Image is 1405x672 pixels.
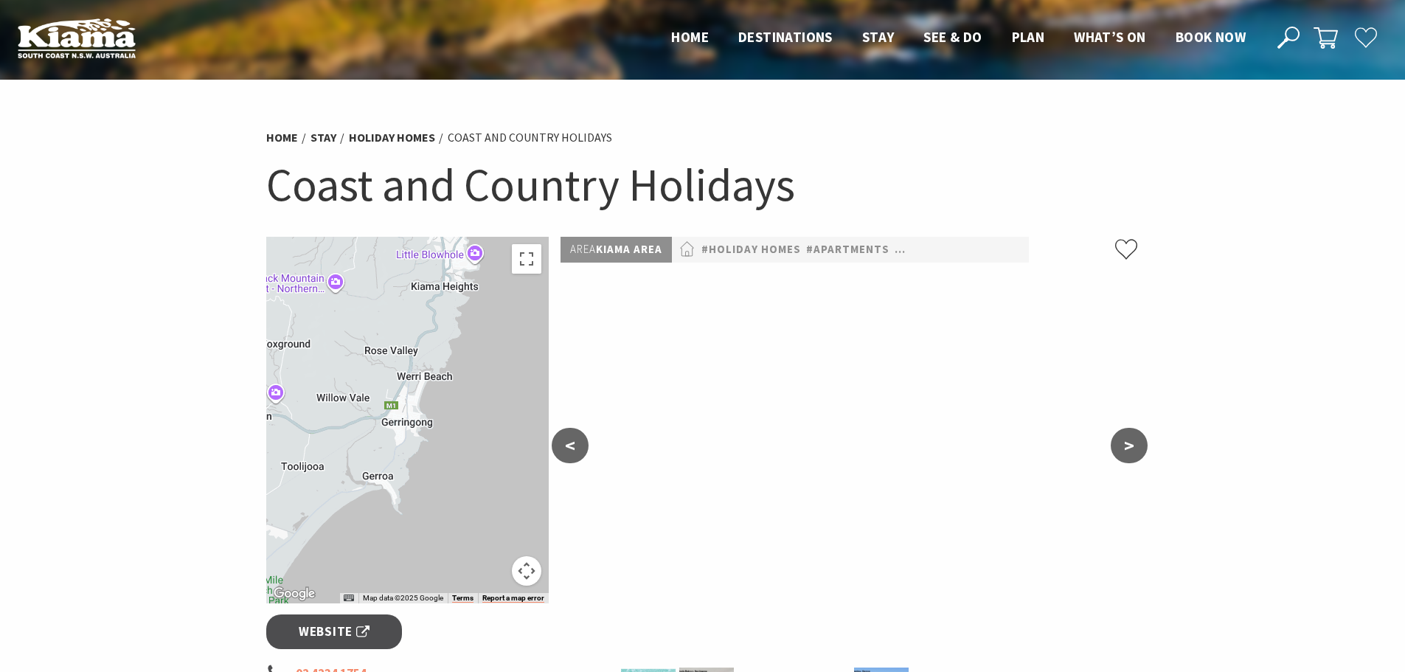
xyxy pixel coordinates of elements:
[311,130,336,145] a: Stay
[448,128,612,148] li: Coast and Country Holidays
[363,594,443,602] span: Map data ©2025 Google
[806,240,889,259] a: #Apartments
[18,18,136,58] img: Kiama Logo
[1111,428,1148,463] button: >
[671,28,709,46] span: Home
[561,237,672,263] p: Kiama Area
[482,594,544,603] a: Report a map error
[349,130,435,145] a: Holiday Homes
[266,130,298,145] a: Home
[299,622,370,642] span: Website
[1074,28,1146,46] span: What’s On
[344,593,354,603] button: Keyboard shortcuts
[656,26,1260,50] nav: Main Menu
[895,240,1042,259] a: #Budget & backpackers
[512,244,541,274] button: Toggle fullscreen view
[552,428,589,463] button: <
[270,584,319,603] img: Google
[923,28,982,46] span: See & Do
[512,556,541,586] button: Map camera controls
[452,594,473,603] a: Terms (opens in new tab)
[1176,28,1246,46] span: Book now
[270,584,319,603] a: Click to see this area on Google Maps
[1012,28,1045,46] span: Plan
[570,242,596,256] span: Area
[738,28,833,46] span: Destinations
[266,155,1139,215] h1: Coast and Country Holidays
[701,240,801,259] a: #Holiday Homes
[862,28,895,46] span: Stay
[266,614,403,649] a: Website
